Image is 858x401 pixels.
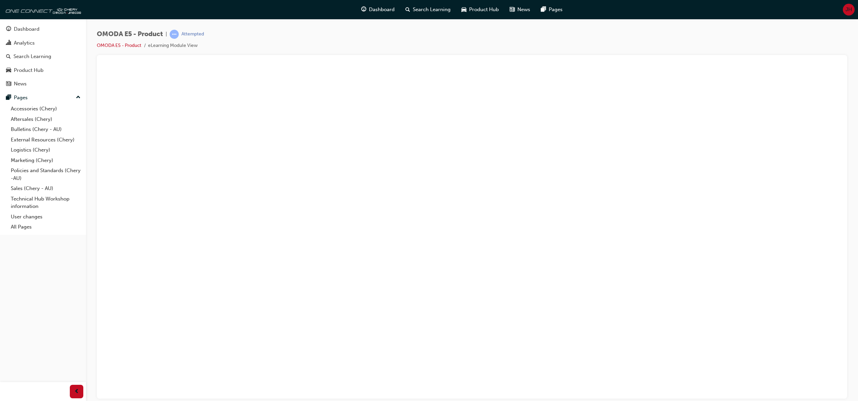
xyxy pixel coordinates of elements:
a: Product Hub [3,64,83,77]
span: | [166,30,167,38]
a: Dashboard [3,23,83,35]
a: car-iconProduct Hub [456,3,504,17]
div: News [14,80,27,88]
a: Bulletins (Chery - AU) [8,124,83,135]
button: JH [843,4,855,16]
a: External Resources (Chery) [8,135,83,145]
a: news-iconNews [504,3,536,17]
span: car-icon [6,68,11,74]
div: Attempted [181,31,204,37]
a: Sales (Chery - AU) [8,183,83,194]
img: oneconnect [3,3,81,16]
span: learningRecordVerb_ATTEMPT-icon [170,30,179,39]
a: Policies and Standards (Chery -AU) [8,165,83,183]
a: Technical Hub Workshop information [8,194,83,212]
button: Pages [3,91,83,104]
span: News [517,6,530,14]
a: pages-iconPages [536,3,568,17]
a: Accessories (Chery) [8,104,83,114]
span: search-icon [6,54,11,60]
span: up-icon [76,93,81,102]
span: car-icon [461,5,466,14]
li: eLearning Module View [148,42,198,50]
span: OMODA E5 - Product [97,30,163,38]
span: Search Learning [413,6,451,14]
a: Analytics [3,37,83,49]
span: news-icon [510,5,515,14]
span: guage-icon [6,26,11,32]
span: JH [846,6,852,14]
span: Dashboard [369,6,395,14]
button: DashboardAnalyticsSearch LearningProduct HubNews [3,22,83,91]
a: guage-iconDashboard [356,3,400,17]
span: Pages [549,6,563,14]
a: User changes [8,212,83,222]
span: news-icon [6,81,11,87]
a: Marketing (Chery) [8,155,83,166]
a: Logistics (Chery) [8,145,83,155]
span: chart-icon [6,40,11,46]
div: Pages [14,94,28,102]
div: Dashboard [14,25,39,33]
div: Product Hub [14,66,44,74]
span: search-icon [405,5,410,14]
a: News [3,78,83,90]
a: Aftersales (Chery) [8,114,83,125]
a: search-iconSearch Learning [400,3,456,17]
span: prev-icon [74,387,79,396]
a: Search Learning [3,50,83,63]
span: pages-icon [541,5,546,14]
div: Search Learning [13,53,51,60]
span: guage-icon [361,5,366,14]
a: All Pages [8,222,83,232]
div: Analytics [14,39,35,47]
span: pages-icon [6,95,11,101]
span: Product Hub [469,6,499,14]
a: OMODA E5 - Product [97,43,141,48]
